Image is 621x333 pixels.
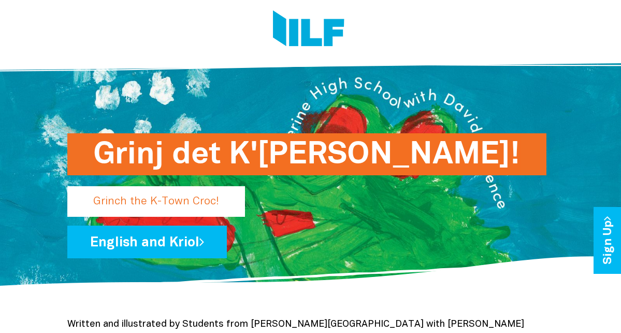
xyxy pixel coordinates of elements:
[67,192,495,201] a: Grinj det K'[PERSON_NAME]!
[67,320,524,329] span: Written and illustrated by Students from [PERSON_NAME][GEOGRAPHIC_DATA] with [PERSON_NAME]
[273,10,344,49] img: Logo
[67,186,245,217] p: Grinch the K-Town Croc!
[67,226,227,258] a: English and Kriol
[93,133,521,175] h1: Grinj det K'[PERSON_NAME]!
